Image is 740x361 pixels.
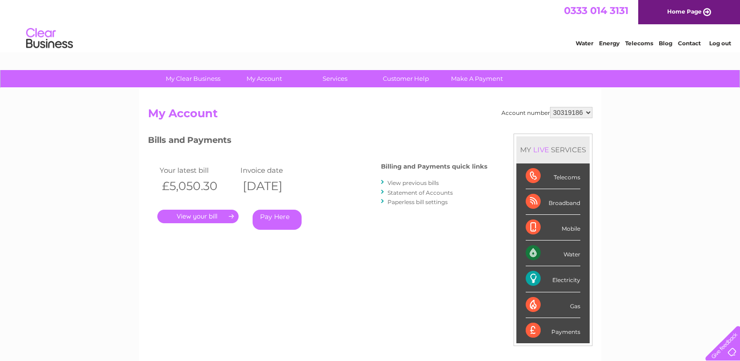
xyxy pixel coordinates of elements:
[576,40,593,47] a: Water
[157,177,239,196] th: £5,050.30
[381,163,487,170] h4: Billing and Payments quick links
[388,189,453,196] a: Statement of Accounts
[296,70,374,87] a: Services
[238,164,319,177] td: Invoice date
[150,5,591,45] div: Clear Business is a trading name of Verastar Limited (registered in [GEOGRAPHIC_DATA] No. 3667643...
[516,136,590,163] div: MY SERVICES
[564,5,628,16] a: 0333 014 3131
[388,179,439,186] a: View previous bills
[526,266,580,292] div: Electricity
[709,40,731,47] a: Log out
[157,164,239,177] td: Your latest bill
[367,70,444,87] a: Customer Help
[526,241,580,266] div: Water
[148,134,487,150] h3: Bills and Payments
[678,40,701,47] a: Contact
[438,70,515,87] a: Make A Payment
[226,70,303,87] a: My Account
[526,292,580,318] div: Gas
[26,24,73,53] img: logo.png
[238,177,319,196] th: [DATE]
[157,210,239,223] a: .
[531,145,551,154] div: LIVE
[625,40,653,47] a: Telecoms
[155,70,232,87] a: My Clear Business
[659,40,672,47] a: Blog
[148,107,592,125] h2: My Account
[501,107,592,118] div: Account number
[253,210,302,230] a: Pay Here
[526,163,580,189] div: Telecoms
[526,215,580,241] div: Mobile
[599,40,620,47] a: Energy
[388,198,448,205] a: Paperless bill settings
[526,189,580,215] div: Broadband
[526,318,580,343] div: Payments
